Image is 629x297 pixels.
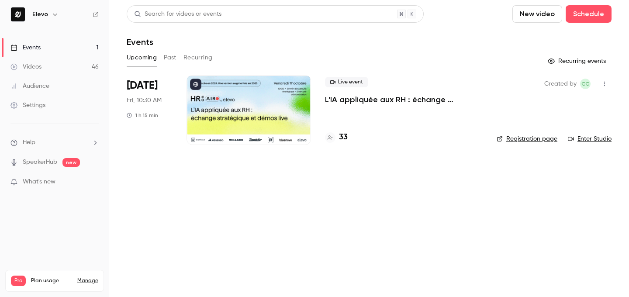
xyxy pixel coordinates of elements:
[127,112,158,119] div: 1 h 15 min
[31,277,72,284] span: Plan usage
[325,77,368,87] span: Live event
[127,96,162,105] span: Fri, 10:30 AM
[88,178,99,186] iframe: Noticeable Trigger
[544,54,612,68] button: Recurring events
[325,94,483,105] a: L'IA appliquée aux RH : échange stratégique et démos live.
[339,131,348,143] h4: 33
[32,10,48,19] h6: Elevo
[10,62,41,71] div: Videos
[127,51,157,65] button: Upcoming
[127,37,153,47] h1: Events
[10,82,49,90] div: Audience
[127,79,158,93] span: [DATE]
[11,276,26,286] span: Pro
[497,135,557,143] a: Registration page
[580,79,591,89] span: Clara Courtillier
[164,51,176,65] button: Past
[134,10,221,19] div: Search for videos or events
[11,7,25,21] img: Elevo
[325,131,348,143] a: 33
[23,177,55,186] span: What's new
[10,101,45,110] div: Settings
[23,158,57,167] a: SpeakerHub
[581,79,589,89] span: CC
[23,138,35,147] span: Help
[568,135,612,143] a: Enter Studio
[77,277,98,284] a: Manage
[566,5,612,23] button: Schedule
[544,79,577,89] span: Created by
[183,51,213,65] button: Recurring
[10,138,99,147] li: help-dropdown-opener
[62,158,80,167] span: new
[127,75,173,145] div: Oct 17 Fri, 10:30 AM (Europe/Paris)
[512,5,562,23] button: New video
[10,43,41,52] div: Events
